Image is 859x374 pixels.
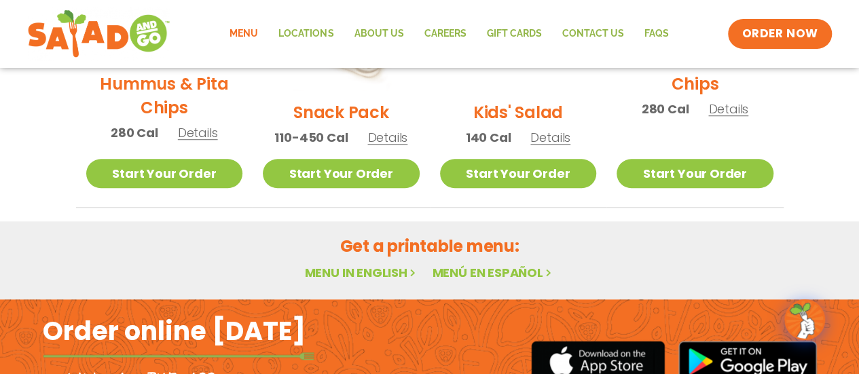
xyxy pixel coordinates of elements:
span: 140 Cal [466,128,511,147]
span: Details [530,129,570,146]
h2: Sundried Tomato Hummus & Pita Chips [86,48,243,119]
h2: Snack Pack [293,100,389,124]
span: Details [367,129,407,146]
span: Details [708,100,748,117]
a: Menú en español [432,264,554,281]
span: 110-450 Cal [274,128,348,147]
a: FAQs [634,18,678,50]
span: 280 Cal [111,124,158,142]
h2: Kids' Salad [473,100,563,124]
a: Contact Us [551,18,634,50]
a: Locations [268,18,344,50]
img: wpChatIcon [786,301,824,339]
span: 280 Cal [642,100,689,118]
a: Menu [219,18,268,50]
img: fork [43,352,314,360]
nav: Menu [219,18,678,50]
a: GIFT CARDS [476,18,551,50]
h2: Hummus & Pita Chips [617,48,773,96]
h2: Get a printable menu: [76,234,784,258]
span: Details [178,124,218,141]
h2: Order online [DATE] [43,314,306,348]
a: About Us [344,18,414,50]
span: ORDER NOW [742,26,818,42]
a: Start Your Order [617,159,773,188]
a: Start Your Order [86,159,243,188]
a: ORDER NOW [728,19,831,49]
a: Start Your Order [263,159,420,188]
img: new-SAG-logo-768×292 [27,7,170,61]
a: Start Your Order [440,159,597,188]
a: Careers [414,18,476,50]
a: Menu in English [304,264,418,281]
